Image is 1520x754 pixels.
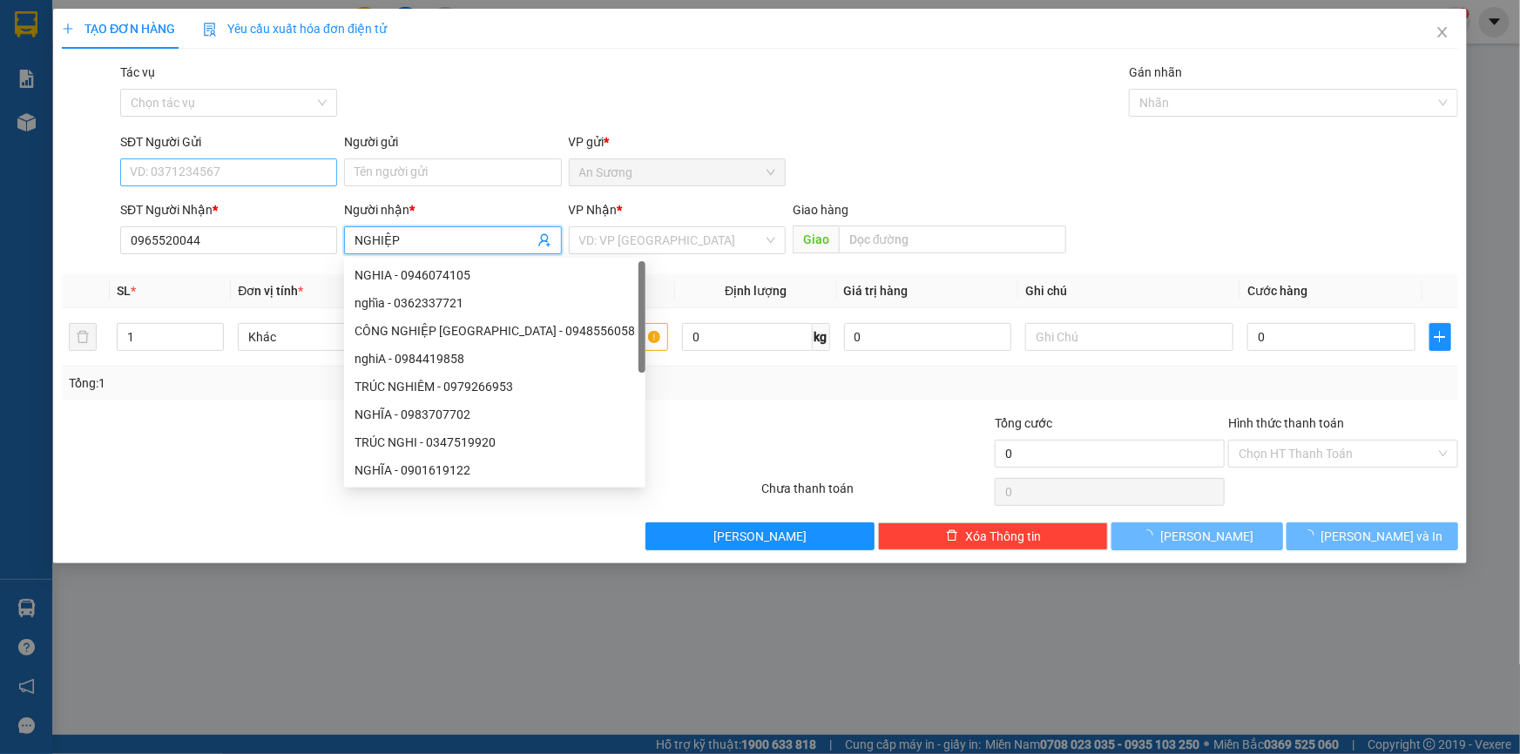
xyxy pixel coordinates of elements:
div: NGHĨA - 0901619122 [344,456,645,484]
label: Hình thức thanh toán [1228,416,1344,430]
button: [PERSON_NAME] [645,522,875,550]
span: Giao hàng [793,203,848,217]
span: Nhận: [166,17,208,35]
input: 0 [844,323,1012,351]
span: up [209,327,220,337]
div: Bàu Đồn [166,15,307,36]
span: Gửi: [15,17,42,35]
span: Giao [793,226,839,253]
div: TRÚC NGHI - 0347519920 [355,433,635,452]
div: NGHĨA - 0983707702 [355,405,635,424]
span: Increase Value [204,324,223,337]
span: plus [1430,330,1450,344]
span: [PERSON_NAME] và In [1321,527,1443,546]
button: delete [69,323,97,351]
button: plus [1429,323,1451,351]
span: [PERSON_NAME] [1160,527,1253,546]
div: Người nhận [344,200,561,219]
span: Định lượng [725,284,787,298]
span: Đơn vị tính [238,284,303,298]
div: TRÚC NGHIÊM - 0979266953 [355,377,635,396]
span: Cước hàng [1247,284,1307,298]
span: Decrease Value [204,337,223,350]
div: CÔNG NGHIỆP [GEOGRAPHIC_DATA] - 0948556058 [355,321,635,340]
span: loading [1302,529,1321,542]
div: CÔNG NGHIỆP SÀI GÒN - 0948556058 [344,317,645,345]
span: An Sương [579,159,775,185]
div: NGHIA - 0946074105 [355,266,635,285]
button: deleteXóa Thông tin [878,522,1108,550]
input: Dọc đường [839,226,1066,253]
button: Close [1418,9,1467,57]
div: Tên hàng: 1 KIỆN ( : 1 ) [15,123,307,145]
span: down [209,339,220,349]
div: TRÚC NGHI - 0347519920 [344,428,645,456]
div: VP gửi [569,132,786,151]
div: 30.000 [13,91,157,112]
span: VP Nhận [569,203,618,217]
input: Ghi Chú [1025,323,1233,351]
span: kg [813,323,830,351]
span: Yêu cầu xuất hóa đơn điện tử [203,22,387,36]
div: nghĩa - 0362337721 [344,289,645,317]
label: Tác vụ [120,65,155,79]
span: Tổng cước [995,416,1052,430]
div: Tổng: 1 [69,374,587,393]
div: nghĩa - 0362337721 [355,293,635,313]
div: Người gửi [344,132,561,151]
div: 0919069067 [166,57,307,81]
img: icon [203,23,217,37]
span: [PERSON_NAME] [713,527,807,546]
div: NGHĨA - 0983707702 [344,401,645,428]
span: Xóa Thông tin [965,527,1041,546]
span: Khác [248,324,436,350]
div: nghiA - 0984419858 [355,349,635,368]
div: nghiA - 0984419858 [344,345,645,373]
span: loading [1141,529,1160,542]
div: SĐT Người Nhận [120,200,337,219]
th: Ghi chú [1018,274,1240,308]
div: NGHĨA - 0901619122 [355,461,635,480]
button: [PERSON_NAME] và In [1287,522,1458,550]
span: Giá trị hàng [844,284,909,298]
div: TRÚC NGHIÊM - 0979266953 [344,373,645,401]
span: SL [178,121,201,145]
span: user-add [537,233,551,247]
div: Chưa thanh toán [760,479,994,509]
div: [PERSON_NAME] [166,36,307,57]
span: close [1436,25,1449,39]
span: TẠO ĐƠN HÀNG [62,22,175,36]
div: SĐT Người Gửi [120,132,337,151]
div: An Sương [15,15,154,36]
span: SL [117,284,131,298]
span: plus [62,23,74,35]
span: CR : [13,93,40,111]
span: delete [946,529,958,543]
label: Gán nhãn [1129,65,1182,79]
button: [PERSON_NAME] [1111,522,1283,550]
div: NGHIA - 0946074105 [344,261,645,289]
